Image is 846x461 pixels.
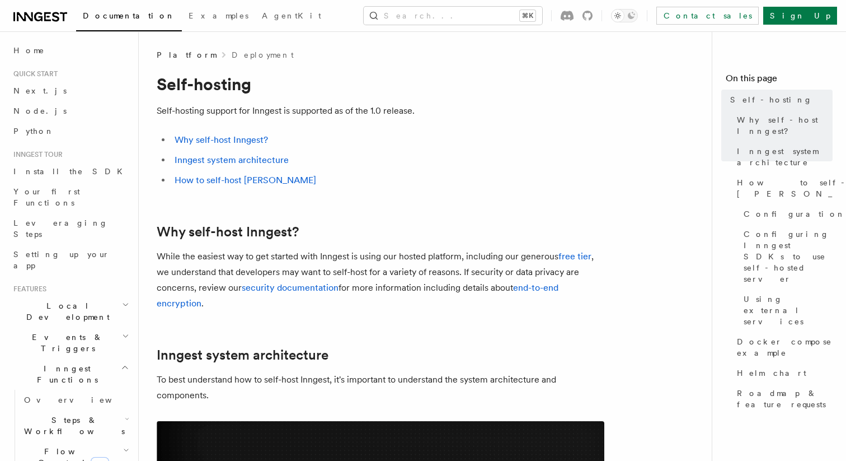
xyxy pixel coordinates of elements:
[732,383,833,415] a: Roadmap & feature requests
[763,7,837,25] a: Sign Up
[9,358,131,390] button: Inngest Functions
[9,161,131,181] a: Install the SDK
[9,244,131,276] a: Setting up your app
[20,390,131,410] a: Overview
[9,121,131,141] a: Python
[739,204,833,224] a: Configuration
[9,300,122,323] span: Local Development
[9,213,131,244] a: Leveraging Steps
[157,103,604,119] p: Self-hosting support for Inngest is supported as of the 1.0 release.
[255,3,328,30] a: AgentKit
[13,167,129,176] span: Install the SDK
[182,3,255,30] a: Examples
[732,363,833,383] a: Helm chart
[13,187,80,207] span: Your first Functions
[20,410,131,441] button: Steps & Workflows
[157,372,604,403] p: To best understand how to self-host Inngest, it's important to understand the system architecture...
[9,69,58,78] span: Quick start
[262,11,321,20] span: AgentKit
[76,3,182,31] a: Documentation
[364,7,542,25] button: Search...⌘K
[9,40,131,60] a: Home
[737,146,833,168] span: Inngest system architecture
[9,101,131,121] a: Node.js
[175,134,268,145] a: Why self-host Inngest?
[9,181,131,213] a: Your first Functions
[83,11,175,20] span: Documentation
[732,332,833,363] a: Docker compose example
[732,110,833,141] a: Why self-host Inngest?
[13,250,110,270] span: Setting up your app
[242,282,339,293] a: security documentation
[20,415,125,437] span: Steps & Workflows
[13,106,67,115] span: Node.js
[744,229,833,285] span: Configuring Inngest SDKs to use self-hosted server
[726,90,833,110] a: Self-hosting
[157,347,328,363] a: Inngest system architecture
[175,155,289,165] a: Inngest system architecture
[744,294,833,327] span: Using external services
[611,9,638,22] button: Toggle dark mode
[737,114,833,137] span: Why self-host Inngest?
[9,296,131,327] button: Local Development
[9,150,63,159] span: Inngest tour
[656,7,759,25] a: Contact sales
[739,289,833,332] a: Using external services
[726,72,833,90] h4: On this page
[9,332,122,354] span: Events & Triggers
[13,45,45,56] span: Home
[9,363,121,385] span: Inngest Functions
[13,218,108,239] span: Leveraging Steps
[732,173,833,204] a: How to self-host [PERSON_NAME]
[730,94,812,105] span: Self-hosting
[24,395,139,404] span: Overview
[157,74,604,94] h1: Self-hosting
[737,367,806,379] span: Helm chart
[157,249,604,311] p: While the easiest way to get started with Inngest is using our hosted platform, including our gen...
[232,49,294,60] a: Deployment
[175,175,316,185] a: How to self-host [PERSON_NAME]
[732,141,833,173] a: Inngest system architecture
[9,285,46,294] span: Features
[13,127,54,136] span: Python
[558,251,591,262] a: free tier
[744,208,845,220] span: Configuration
[520,10,535,21] kbd: ⌘K
[737,388,833,410] span: Roadmap & feature requests
[9,327,131,358] button: Events & Triggers
[739,224,833,289] a: Configuring Inngest SDKs to use self-hosted server
[737,336,833,358] span: Docker compose example
[9,81,131,101] a: Next.js
[157,49,216,60] span: Platform
[13,86,67,95] span: Next.js
[189,11,248,20] span: Examples
[157,224,299,240] a: Why self-host Inngest?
